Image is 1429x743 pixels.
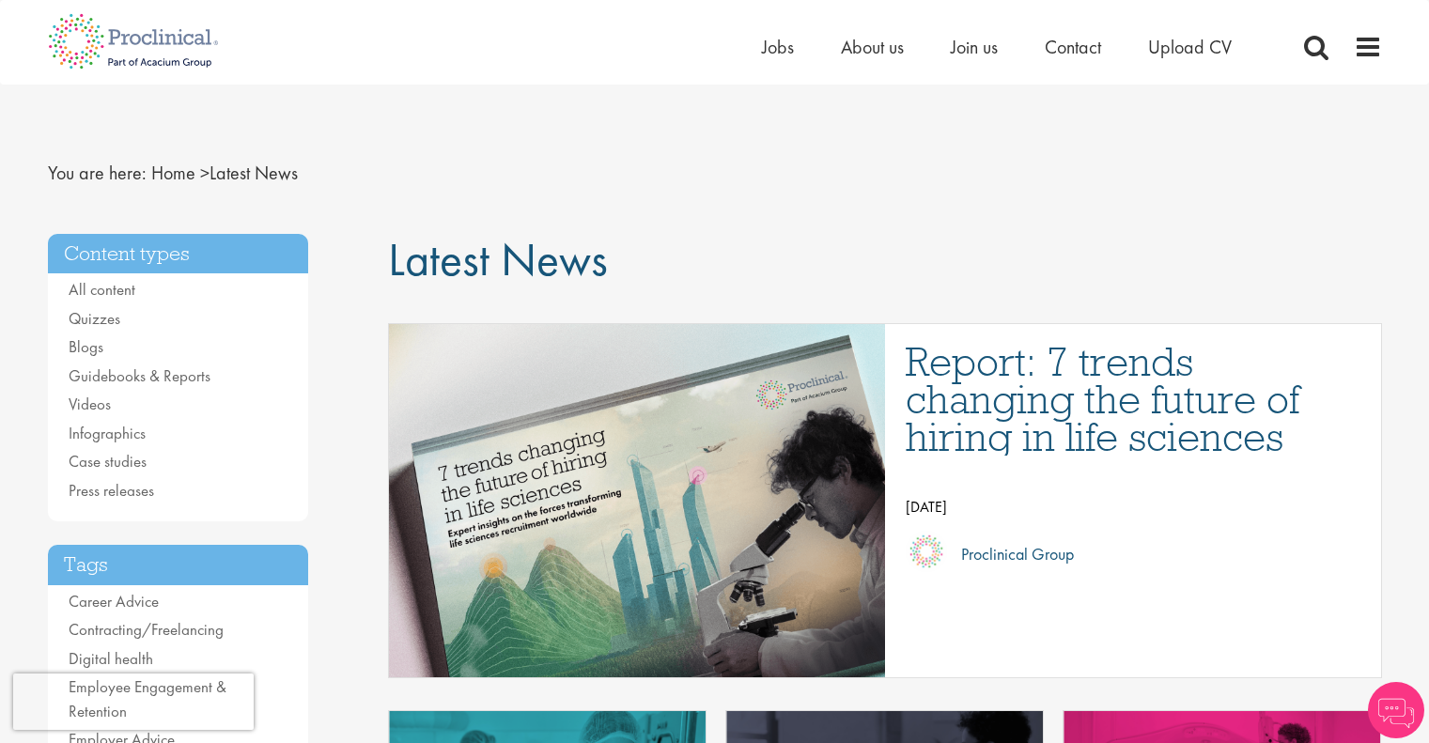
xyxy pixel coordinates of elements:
span: You are here: [48,161,147,185]
a: Guidebooks & Reports [69,365,210,386]
a: Report: 7 trends changing the future of hiring in life sciences [906,343,1362,456]
span: Latest News [388,229,608,289]
a: Proclinical Group Proclinical Group [906,531,1362,578]
a: Videos [69,394,111,414]
h3: Content types [48,234,309,274]
p: [DATE] [906,493,1362,521]
a: Contact [1045,35,1101,59]
a: Contracting/Freelancing [69,619,224,640]
a: Link to a post [389,324,885,677]
p: Proclinical Group [947,540,1074,568]
a: Career Advice [69,591,159,611]
a: Case studies [69,451,147,472]
a: Quizzes [69,308,120,329]
iframe: reCAPTCHA [13,673,254,730]
a: Blogs [69,336,103,357]
a: Digital health [69,648,153,669]
span: > [200,161,210,185]
span: Latest News [151,161,298,185]
a: breadcrumb link to Home [151,161,195,185]
a: Join us [951,35,998,59]
a: Jobs [762,35,794,59]
img: Chatbot [1368,682,1424,738]
a: Infographics [69,423,146,443]
img: Proclinical Group [906,531,947,572]
a: Upload CV [1148,35,1232,59]
img: Proclinical: Life sciences hiring trends report 2025 [323,324,951,677]
a: About us [841,35,904,59]
a: Press releases [69,480,154,501]
a: All content [69,279,135,300]
h3: Tags [48,545,309,585]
